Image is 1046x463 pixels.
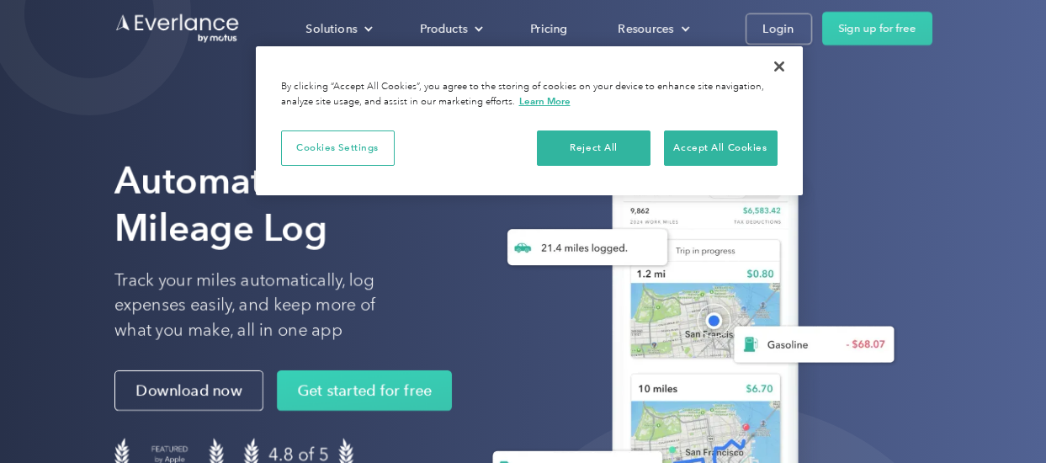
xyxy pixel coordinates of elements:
div: Privacy [256,46,803,195]
button: Accept All Cookies [664,130,778,166]
button: Cookies Settings [281,130,395,166]
a: Login [746,13,812,44]
div: Products [404,13,497,43]
div: Solutions [306,18,358,39]
div: Products [421,18,468,39]
a: Pricing [514,13,585,43]
div: By clicking “Accept All Cookies”, you agree to the storing of cookies on your device to enhance s... [281,80,778,109]
div: Login [763,18,794,39]
strong: Automate Your Mileage Log [114,158,370,250]
div: Cookie banner [256,46,803,195]
div: Solutions [289,13,387,43]
a: Download now [114,370,263,411]
a: Sign up for free [822,12,932,45]
p: Track your miles automatically, log expenses easily, and keep more of what you make, all in one app [114,268,415,343]
div: Resources [619,18,674,39]
a: Go to homepage [114,13,241,45]
button: Close [761,48,798,85]
div: Pricing [531,18,568,39]
button: Reject All [537,130,650,166]
a: Get started for free [277,370,452,411]
a: More information about your privacy, opens in a new tab [519,95,571,107]
div: Resources [602,13,704,43]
